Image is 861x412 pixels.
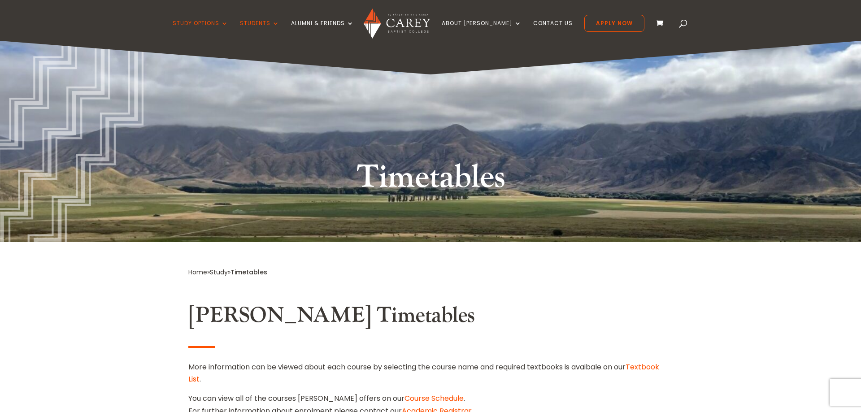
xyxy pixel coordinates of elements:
span: » » [188,268,267,277]
h1: Timetables [262,156,599,203]
a: Apply Now [584,15,644,32]
a: Study [210,268,228,277]
a: Contact Us [533,20,573,41]
img: Carey Baptist College [364,9,430,39]
span: Timetables [230,268,267,277]
h2: [PERSON_NAME] Timetables [188,303,673,333]
a: Home [188,268,207,277]
p: More information can be viewed about each course by selecting the course name and required textbo... [188,361,673,392]
a: About [PERSON_NAME] [442,20,522,41]
a: Study Options [173,20,228,41]
a: Alumni & Friends [291,20,354,41]
a: Students [240,20,279,41]
a: Course Schedule [404,393,464,403]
